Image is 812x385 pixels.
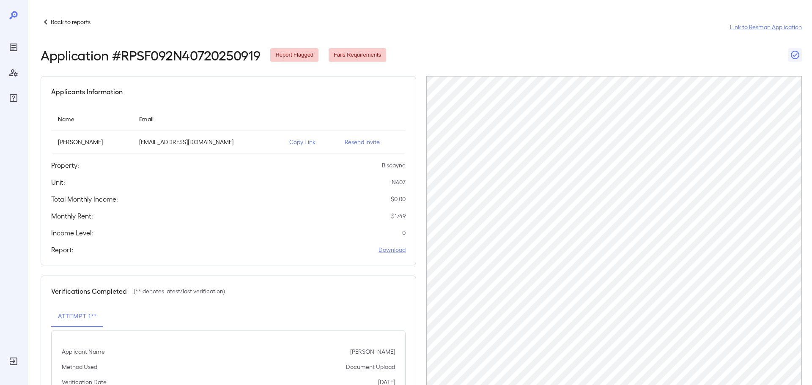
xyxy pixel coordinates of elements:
h2: Application # RPSF092N40720250919 [41,47,260,63]
p: [PERSON_NAME] [350,347,395,356]
p: 0 [402,229,406,237]
div: FAQ [7,91,20,105]
h5: Unit: [51,177,65,187]
h5: Monthly Rent: [51,211,93,221]
div: Reports [7,41,20,54]
a: Link to Resman Application [730,23,802,31]
p: Method Used [62,363,97,371]
p: Applicant Name [62,347,105,356]
p: [EMAIL_ADDRESS][DOMAIN_NAME] [139,138,276,146]
h5: Verifications Completed [51,286,127,296]
a: Download [379,246,406,254]
p: (** denotes latest/last verification) [134,287,225,295]
th: Name [51,107,132,131]
table: simple table [51,107,406,153]
p: $ 1749 [391,212,406,220]
th: Email [132,107,283,131]
p: $ 0.00 [391,195,406,203]
p: N407 [392,178,406,186]
p: Back to reports [51,18,91,26]
p: Resend Invite [345,138,399,146]
h5: Report: [51,245,74,255]
p: [PERSON_NAME] [58,138,126,146]
span: Report Flagged [270,51,318,59]
div: Manage Users [7,66,20,79]
button: Close Report [788,48,802,62]
h5: Property: [51,160,79,170]
h5: Income Level: [51,228,93,238]
div: Log Out [7,355,20,368]
button: Attempt 1** [51,306,103,327]
span: Fails Requirements [329,51,386,59]
p: Biscayne [382,161,406,169]
h5: Applicants Information [51,87,123,97]
h5: Total Monthly Income: [51,194,118,204]
p: Document Upload [346,363,395,371]
p: Copy Link [289,138,331,146]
